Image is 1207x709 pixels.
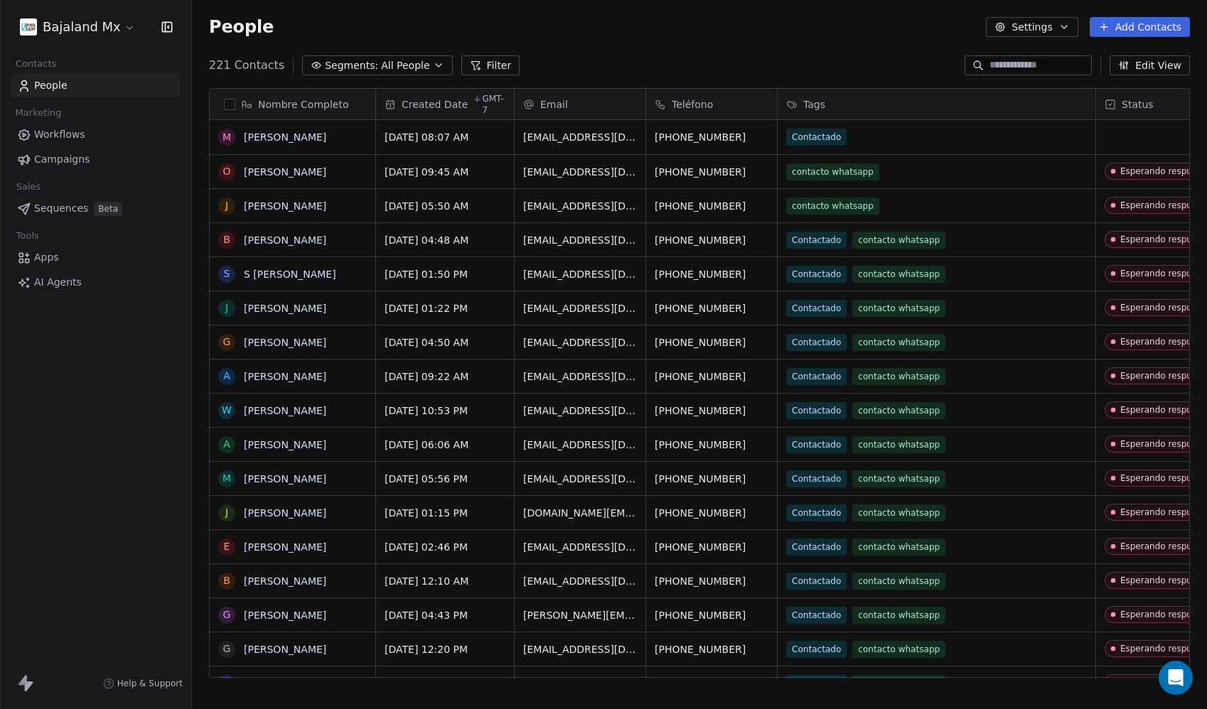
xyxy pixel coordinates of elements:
[786,607,847,624] span: Contactado
[655,199,768,213] span: [PHONE_NUMBER]
[852,641,945,658] span: contacto whatsapp
[655,335,768,350] span: [PHONE_NUMBER]
[244,575,326,587] a: [PERSON_NAME]
[461,55,520,75] button: Filter
[1159,661,1193,695] div: Open Intercom Messenger
[786,368,847,385] span: Contactado
[223,232,230,247] div: b
[385,472,505,486] span: [DATE] 05:56 PM
[11,197,180,220] a: SequencesBeta
[223,573,230,588] div: B
[258,97,349,112] span: Nombre Completo
[852,607,945,624] span: contacto whatsapp
[786,538,847,556] span: Contactado
[852,573,945,590] span: contacto whatsapp
[523,165,637,179] span: [EMAIL_ADDRESS][DOMAIN_NAME]
[523,608,637,622] span: [PERSON_NAME][EMAIL_ADDRESS][PERSON_NAME][DOMAIN_NAME]
[225,198,228,213] div: J
[523,130,637,144] span: [EMAIL_ADDRESS][DOMAIN_NAME]
[852,436,945,453] span: contacto whatsapp
[11,123,180,146] a: Workflows
[655,267,768,281] span: [PHONE_NUMBER]
[786,334,847,351] span: Contactado
[10,176,47,197] span: Sales
[244,678,412,689] a: [PERSON_NAME] [PERSON_NAME]
[244,303,326,314] a: [PERSON_NAME]
[11,246,180,269] a: Apps
[244,405,326,416] a: [PERSON_NAME]
[244,234,326,246] a: [PERSON_NAME]
[655,233,768,247] span: [PHONE_NUMBER]
[222,403,232,418] div: W
[655,472,768,486] span: [PHONE_NUMBER]
[655,130,768,144] span: [PHONE_NUMBER]
[515,89,645,119] div: Email
[655,165,768,179] span: [PHONE_NUMBER]
[244,269,336,280] a: S [PERSON_NAME]
[523,199,637,213] span: [EMAIL_ADDRESS][DOMAIN_NAME]
[244,439,326,450] a: [PERSON_NAME]
[523,438,637,452] span: [EMAIL_ADDRESS][DOMAIN_NAME]
[655,369,768,384] span: [PHONE_NUMBER]
[385,130,505,144] span: [DATE] 08:07 AM
[222,471,231,486] div: M
[225,301,228,315] div: J
[786,266,847,283] span: Contactado
[385,301,505,315] span: [DATE] 01:22 PM
[786,470,847,487] span: Contactado
[385,165,505,179] span: [DATE] 09:45 AM
[10,225,45,247] span: Tools
[34,275,82,290] span: AI Agents
[244,541,326,553] a: [PERSON_NAME]
[523,233,637,247] span: [EMAIL_ADDRESS][DOMAIN_NAME]
[786,197,879,215] span: contacto whatsapp
[385,574,505,588] span: [DATE] 12:10 AM
[523,301,637,315] span: [EMAIL_ADDRESS][DOMAIN_NAME]
[223,437,230,452] div: A
[244,337,326,348] a: [PERSON_NAME]
[523,540,637,554] span: [EMAIL_ADDRESS][DOMAIN_NAME]
[852,675,945,692] span: contacto whatsapp
[786,300,847,317] span: Contactado
[34,201,88,216] span: Sequences
[786,573,847,590] span: Contactado
[225,505,228,520] div: J
[852,300,945,317] span: contacto whatsapp
[523,472,637,486] span: [EMAIL_ADDRESS][DOMAIN_NAME]
[385,233,505,247] span: [DATE] 04:48 AM
[210,120,376,678] div: grid
[222,164,230,179] div: O
[786,675,847,692] span: Contactado
[34,250,59,265] span: Apps
[244,166,326,178] a: [PERSON_NAME]
[223,607,231,622] div: G
[540,97,568,112] span: Email
[852,504,945,521] span: contacto whatsapp
[852,470,945,487] span: contacto whatsapp
[655,676,768,691] span: [PHONE_NUMBER]
[223,335,231,350] div: G
[786,129,847,146] span: Contactado
[385,199,505,213] span: [DATE] 05:50 AM
[655,574,768,588] span: [PHONE_NUMBER]
[786,232,847,249] span: Contactado
[778,89,1095,119] div: Tags
[655,540,768,554] span: [PHONE_NUMBER]
[209,16,274,38] span: People
[244,610,326,621] a: [PERSON_NAME]
[11,74,180,97] a: People
[523,642,637,656] span: [EMAIL_ADDRESS][DOMAIN_NAME]
[223,369,230,384] div: A
[20,18,37,36] img: ppic-bajaland-logo.jpg
[523,506,637,520] span: [DOMAIN_NAME][EMAIL_ADDRESS][DOMAIN_NAME]
[223,642,231,656] div: G
[34,78,68,93] span: People
[385,438,505,452] span: [DATE] 06:06 AM
[852,368,945,385] span: contacto whatsapp
[244,371,326,382] a: [PERSON_NAME]
[385,608,505,622] span: [DATE] 04:43 PM
[523,574,637,588] span: [EMAIL_ADDRESS][DOMAIN_NAME]
[852,232,945,249] span: contacto whatsapp
[786,402,847,419] span: Contactado
[672,97,713,112] span: Teléfono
